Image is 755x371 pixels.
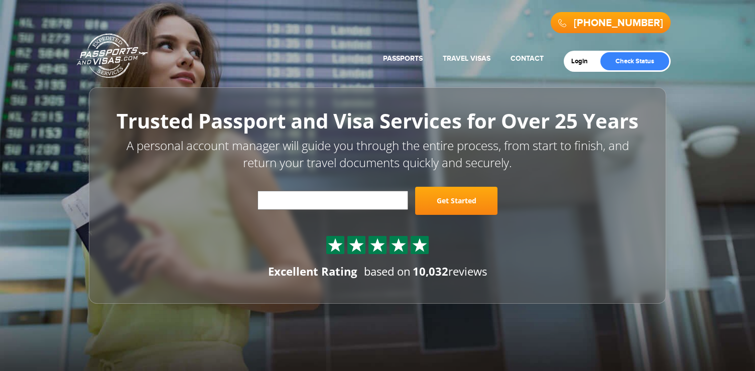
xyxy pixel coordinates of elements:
[413,264,487,279] span: reviews
[370,237,385,253] img: Sprite St
[268,264,357,279] div: Excellent Rating
[600,52,669,70] a: Check Status
[511,54,544,63] a: Contact
[571,57,595,65] a: Login
[415,187,497,215] a: Get Started
[77,33,148,78] a: Passports & [DOMAIN_NAME]
[412,237,427,253] img: Sprite St
[328,237,343,253] img: Sprite St
[574,17,663,29] a: [PHONE_NUMBER]
[111,137,644,172] p: A personal account manager will guide you through the entire process, from start to finish, and r...
[443,54,490,63] a: Travel Visas
[413,264,448,279] strong: 10,032
[391,237,406,253] img: Sprite St
[349,237,364,253] img: Sprite St
[383,54,423,63] a: Passports
[364,264,411,279] span: based on
[111,110,644,132] h1: Trusted Passport and Visa Services for Over 25 Years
